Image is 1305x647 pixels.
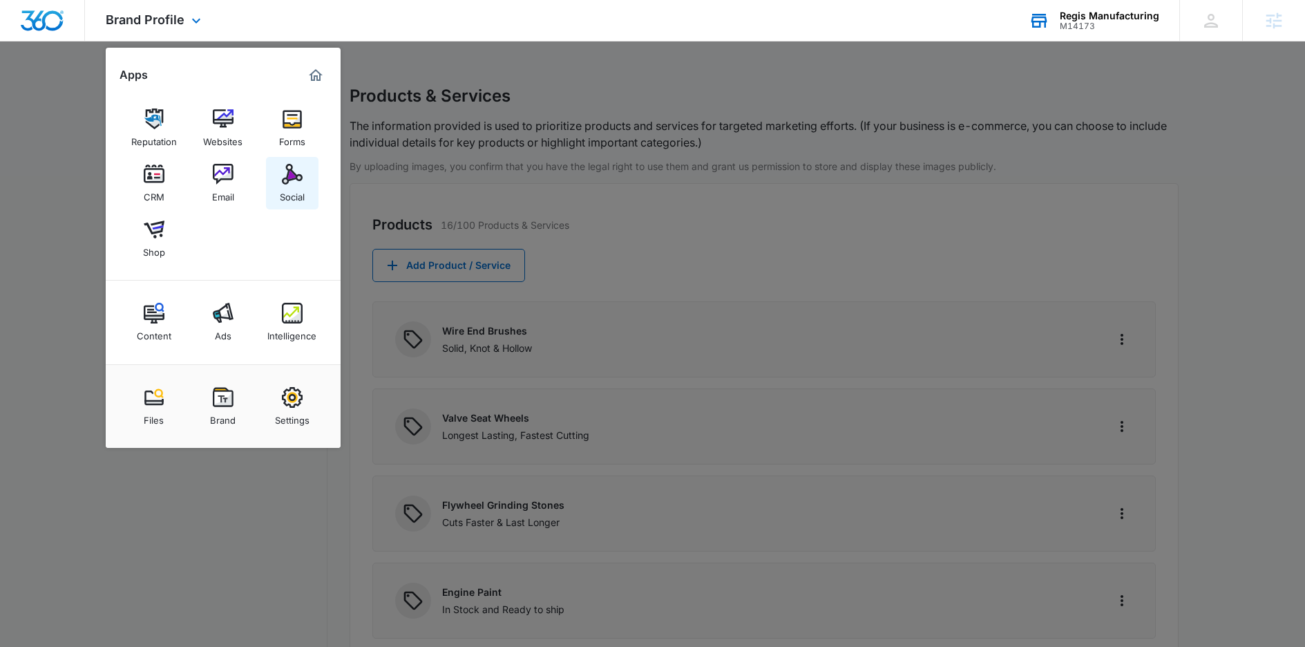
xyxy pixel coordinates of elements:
a: Brand [197,380,249,433]
a: Settings [266,380,318,433]
div: CRM [144,185,164,203]
a: Shop [128,212,180,265]
a: Reputation [128,102,180,154]
div: account id [1060,21,1159,31]
div: Content [137,323,171,341]
div: Ads [215,323,231,341]
a: Email [197,157,249,209]
h2: Apps [120,68,148,82]
div: Shop [143,240,165,258]
a: Intelligence [266,296,318,348]
div: Forms [279,129,305,147]
span: Brand Profile [106,12,184,27]
a: CRM [128,157,180,209]
a: Social [266,157,318,209]
a: Marketing 360® Dashboard [305,64,327,86]
div: Intelligence [267,323,316,341]
div: Reputation [131,129,177,147]
div: Websites [203,129,242,147]
div: Files [144,408,164,426]
div: Email [212,185,234,203]
a: Websites [197,102,249,154]
a: Forms [266,102,318,154]
div: Brand [210,408,236,426]
a: Files [128,380,180,433]
div: Social [280,185,305,203]
a: Ads [197,296,249,348]
div: account name [1060,10,1159,21]
div: Settings [275,408,309,426]
a: Content [128,296,180,348]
